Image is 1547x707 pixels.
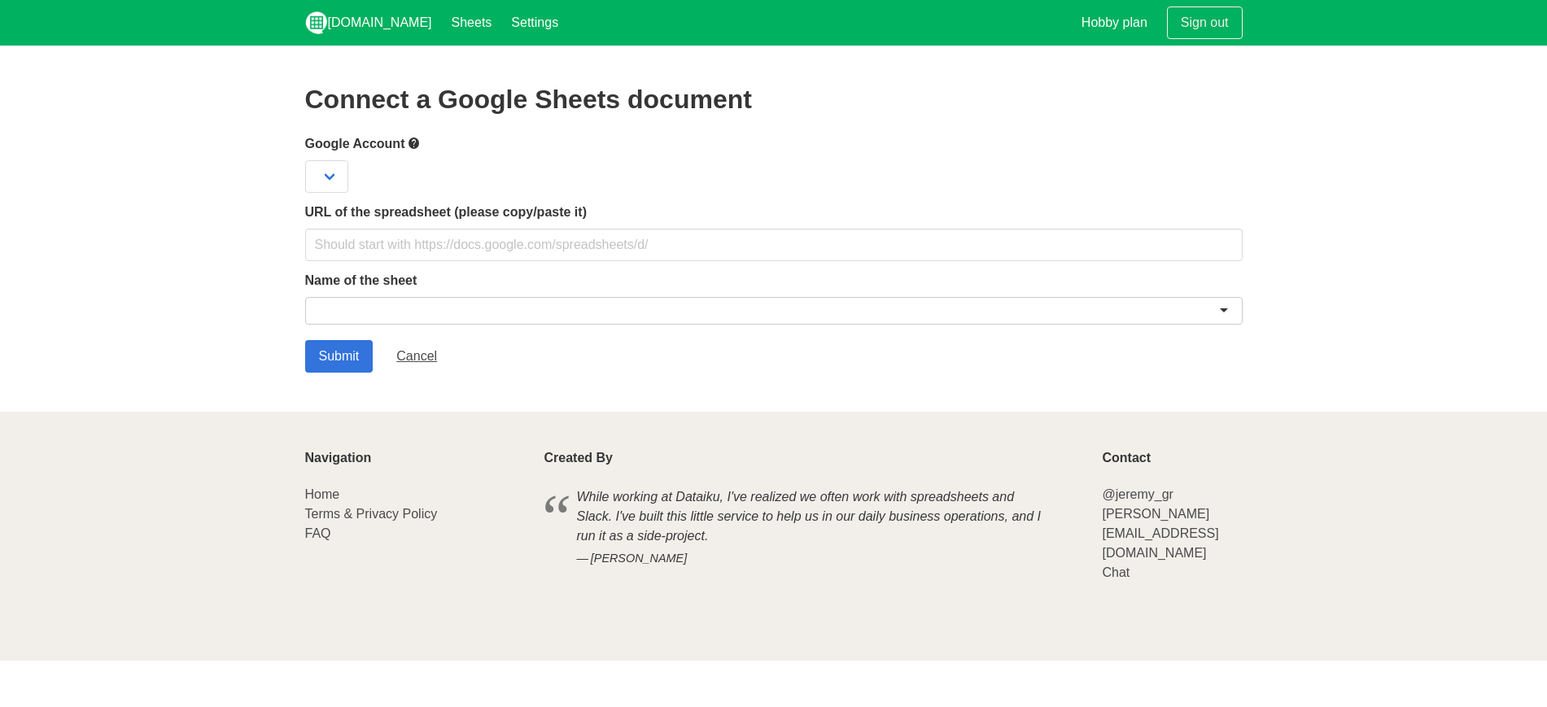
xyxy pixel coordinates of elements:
[544,451,1083,465] p: Created By
[1167,7,1243,39] a: Sign out
[305,203,1243,222] label: URL of the spreadsheet (please copy/paste it)
[305,85,1243,114] h2: Connect a Google Sheets document
[305,526,331,540] a: FAQ
[1102,507,1218,560] a: [PERSON_NAME][EMAIL_ADDRESS][DOMAIN_NAME]
[305,271,1243,290] label: Name of the sheet
[577,550,1051,568] cite: [PERSON_NAME]
[305,451,525,465] p: Navigation
[305,229,1243,261] input: Should start with https://docs.google.com/spreadsheets/d/
[305,340,374,373] input: Submit
[305,507,438,521] a: Terms & Privacy Policy
[305,133,1243,154] label: Google Account
[305,11,328,34] img: logo_v2_white.png
[305,487,340,501] a: Home
[382,340,451,373] a: Cancel
[1102,487,1173,501] a: @jeremy_gr
[544,485,1083,570] blockquote: While working at Dataiku, I've realized we often work with spreadsheets and Slack. I've built thi...
[1102,451,1242,465] p: Contact
[1102,565,1130,579] a: Chat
